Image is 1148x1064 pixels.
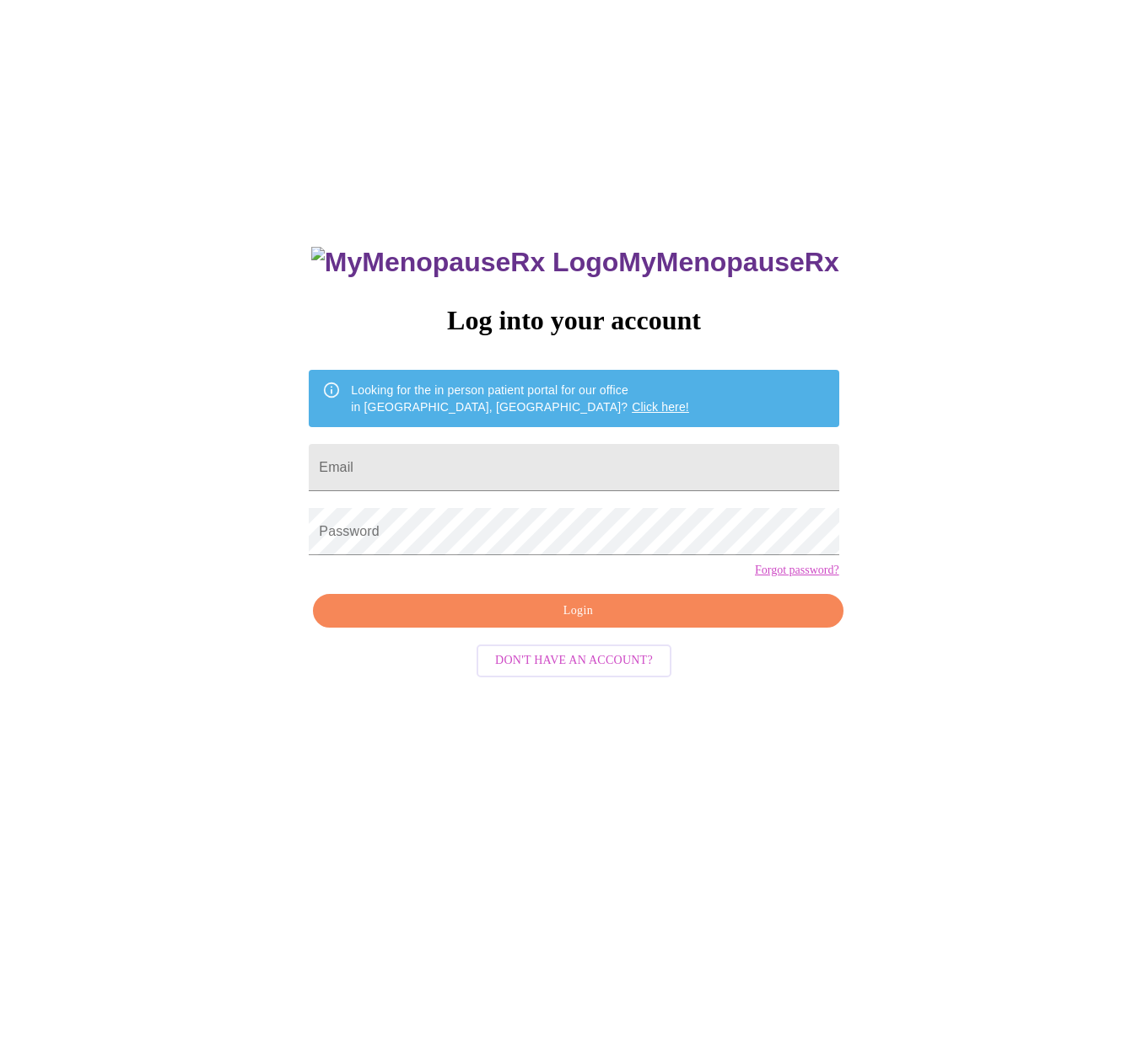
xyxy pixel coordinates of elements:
[313,594,843,628] button: Login
[755,564,839,577] a: Forgot password?
[309,305,838,336] h3: Log into your account
[472,652,676,666] a: Don't have an account?
[632,400,689,414] a: Click here!
[311,247,618,278] img: MyMenopauseRx Logo
[311,247,839,278] h3: MyMenopauseRx
[332,601,823,622] span: Login
[495,650,653,671] span: Don't have an account?
[351,375,689,422] div: Looking for the in person patient portal for our office in [GEOGRAPHIC_DATA], [GEOGRAPHIC_DATA]?
[477,644,671,677] button: Don't have an account?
